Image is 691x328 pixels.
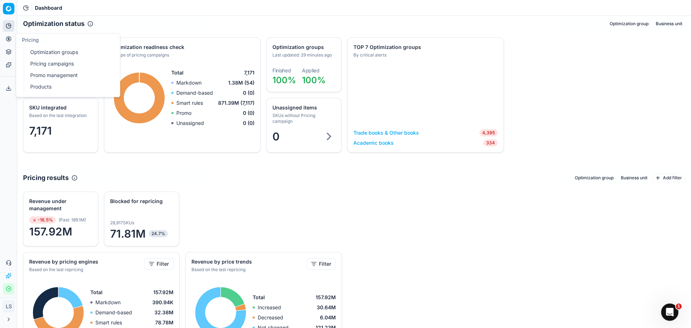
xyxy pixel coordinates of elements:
p: Markdown [95,299,121,306]
div: SKU integrated [29,104,91,111]
span: Total [171,69,184,76]
p: Promo [176,109,191,117]
button: Filter [144,258,173,270]
span: 157.92M [29,225,92,238]
div: Unassigned items [272,104,334,111]
span: 0 (0) [243,109,254,117]
h2: Pricing results [23,173,69,183]
button: LS [3,301,14,312]
div: Revenue by pricing engines [29,258,143,265]
span: Total [90,289,103,296]
span: Total [253,294,265,301]
p: Markdown [176,79,202,86]
div: Optimization groups [272,44,334,51]
div: Based on the last repricing [29,267,143,273]
span: 871.39M (7,117) [218,99,254,107]
button: Business unit [618,174,650,182]
button: Filter [306,258,336,270]
div: Blocked for repricing [110,198,172,205]
nav: breadcrumb [35,4,62,12]
p: Smart rules [176,99,203,107]
iframe: Intercom live chat [661,304,678,321]
span: 6.04M [320,314,336,321]
p: Smart rules [95,319,122,326]
a: Academic books [353,139,394,147]
span: 24.7% [149,230,168,237]
span: Dashboard [35,4,62,12]
span: Pricing [22,37,39,43]
p: Demand-based [95,309,132,316]
span: 32.38M [154,309,173,316]
p: Decreased [258,314,283,321]
span: 7,171 [244,69,254,76]
span: 157.92M [153,289,173,296]
span: 78.78M [155,319,173,326]
span: -16.5% [29,216,56,224]
span: 157.92M [316,294,336,301]
dt: Applied [302,68,326,73]
span: 4,395 [479,129,498,136]
div: Last updated: 29 minutes ago [272,52,334,58]
span: LS [3,301,14,312]
span: 334 [483,139,498,147]
div: Revenue under management [29,198,91,212]
h2: Optimization status [23,19,85,29]
button: Optimization group [572,174,617,182]
span: 0 (0) [243,89,254,96]
span: 71.81M [110,227,173,240]
dt: Finished [272,68,296,73]
span: 0 (0) [243,120,254,127]
span: 30.64M [317,304,336,311]
span: 7,171 [29,124,52,137]
div: Optimization readiness check [110,44,253,51]
p: Unassigned [176,120,204,127]
button: Optimization group [607,19,651,28]
button: Business unit [653,19,685,28]
a: Pricing campaigns [27,59,111,69]
div: Based on the last integration [29,113,91,118]
div: TOP 7 Optimization groups [353,44,496,51]
button: Add filter [652,174,685,182]
a: Trade books & Other books [353,129,419,136]
div: By type of pricing campaigns [110,52,253,58]
div: SKUs without Pricing campaign [272,113,334,124]
div: Revenue by price trends [191,258,305,265]
a: Promo management [27,70,111,80]
p: Demand-based [176,89,213,96]
span: 100% [302,75,326,85]
div: By critical alerts [353,52,496,58]
span: ( Past : 189.1M ) [59,217,86,223]
span: 390.94K [152,299,173,306]
p: Increased [258,304,281,311]
span: 1 [676,304,682,309]
a: Optimization groups [27,47,111,57]
span: 100% [272,75,296,85]
span: 28,817 SKUs [110,220,134,226]
div: Based on the last repricing [191,267,305,273]
span: 1.38M (54) [228,79,254,86]
span: 0 [272,130,280,143]
a: Products [27,82,111,92]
